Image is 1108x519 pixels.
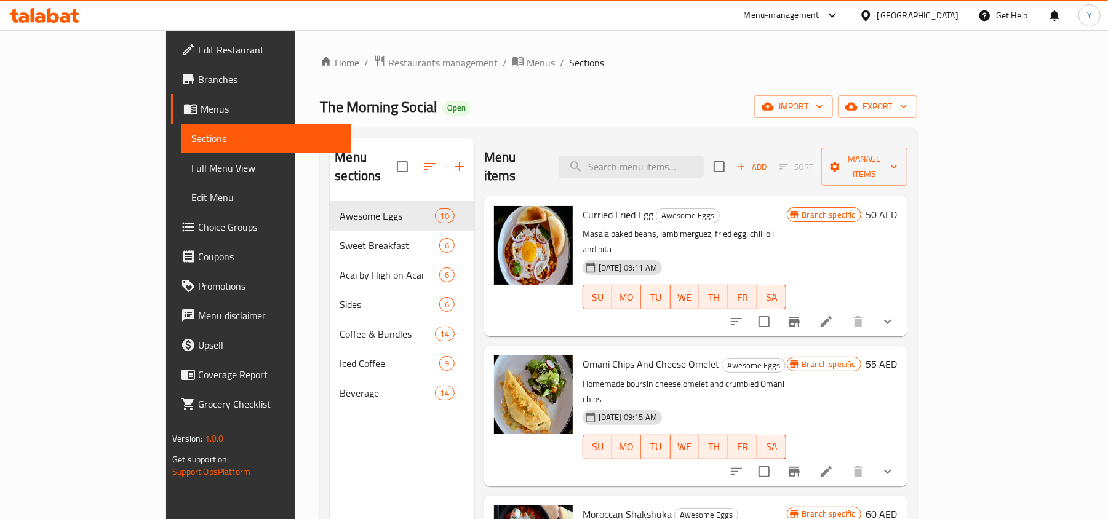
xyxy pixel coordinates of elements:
[198,220,341,234] span: Choice Groups
[744,8,819,23] div: Menu-management
[436,210,454,222] span: 10
[340,267,439,282] div: Acai by High on Acai
[612,285,641,309] button: MO
[831,151,897,182] span: Manage items
[320,93,437,121] span: The Morning Social
[205,430,224,446] span: 1.0.0
[722,457,751,486] button: sort-choices
[181,183,351,212] a: Edit Menu
[435,327,455,341] div: items
[699,435,728,459] button: TH
[880,464,895,479] svg: Show Choices
[671,285,699,309] button: WE
[330,201,474,231] div: Awesome Eggs10
[198,338,341,352] span: Upsell
[583,285,612,309] button: SU
[191,160,341,175] span: Full Menu View
[559,156,704,178] input: search
[797,359,861,370] span: Branch specific
[198,308,341,323] span: Menu disclaimer
[440,358,454,370] span: 9
[583,355,719,373] span: Omani Chips And Cheese Omelet
[722,358,786,373] div: Awesome Eggs
[732,157,771,176] span: Add item
[335,148,397,185] h2: Menu sections
[646,288,665,306] span: TU
[171,301,351,330] a: Menu disclaimer
[873,457,903,486] button: show more
[848,99,907,114] span: export
[340,386,434,400] span: Beverage
[641,285,670,309] button: TU
[439,297,455,312] div: items
[771,157,821,176] span: Select section first
[171,35,351,65] a: Edit Restaurant
[819,464,834,479] a: Edit menu item
[728,435,757,459] button: FR
[704,288,723,306] span: TH
[880,314,895,329] svg: Show Choices
[877,9,959,22] div: [GEOGRAPHIC_DATA]
[171,94,351,124] a: Menus
[171,65,351,94] a: Branches
[191,131,341,146] span: Sections
[198,367,341,382] span: Coverage Report
[594,262,662,274] span: [DATE] 09:11 AM
[440,299,454,311] span: 6
[330,349,474,378] div: Iced Coffee9
[439,267,455,282] div: items
[527,55,555,70] span: Menus
[866,206,898,223] h6: 50 AED
[646,438,665,456] span: TU
[779,307,809,336] button: Branch-specific-item
[494,355,573,434] img: Omani Chips And Cheese Omelet
[583,205,653,224] span: Curried Fried Egg
[445,152,474,181] button: Add section
[843,457,873,486] button: delete
[198,397,341,411] span: Grocery Checklist
[656,208,720,223] div: Awesome Eggs
[171,389,351,419] a: Grocery Checklist
[340,356,439,371] div: Iced Coffee
[583,226,787,257] p: Masala baked beans, lamb merguez, fried egg, chili oil and pita
[569,55,604,70] span: Sections
[172,464,250,480] a: Support.OpsPlatform
[340,327,434,341] span: Coffee & Bundles
[797,209,861,221] span: Branch specific
[676,438,695,456] span: WE
[583,435,612,459] button: SU
[754,95,833,118] button: import
[388,55,498,70] span: Restaurants management
[389,154,415,180] span: Select all sections
[198,72,341,87] span: Branches
[198,42,341,57] span: Edit Restaurant
[172,451,229,467] span: Get support on:
[330,290,474,319] div: Sides6
[340,208,434,223] span: Awesome Eggs
[656,208,719,223] span: Awesome Eggs
[442,103,471,113] span: Open
[439,356,455,371] div: items
[706,154,732,180] span: Select section
[440,240,454,252] span: 6
[330,319,474,349] div: Coffee & Bundles14
[722,307,751,336] button: sort-choices
[722,359,785,373] span: Awesome Eggs
[866,355,898,373] h6: 55 AED
[751,309,777,335] span: Select to update
[330,260,474,290] div: Acai by High on Acai6
[171,360,351,389] a: Coverage Report
[340,297,439,312] div: Sides
[181,153,351,183] a: Full Menu View
[762,438,781,456] span: SA
[330,196,474,413] nav: Menu sections
[821,148,907,186] button: Manage items
[330,231,474,260] div: Sweet Breakfast6
[484,148,544,185] h2: Menu items
[728,285,757,309] button: FR
[819,314,834,329] a: Edit menu item
[320,55,917,71] nav: breadcrumb
[843,307,873,336] button: delete
[435,208,455,223] div: items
